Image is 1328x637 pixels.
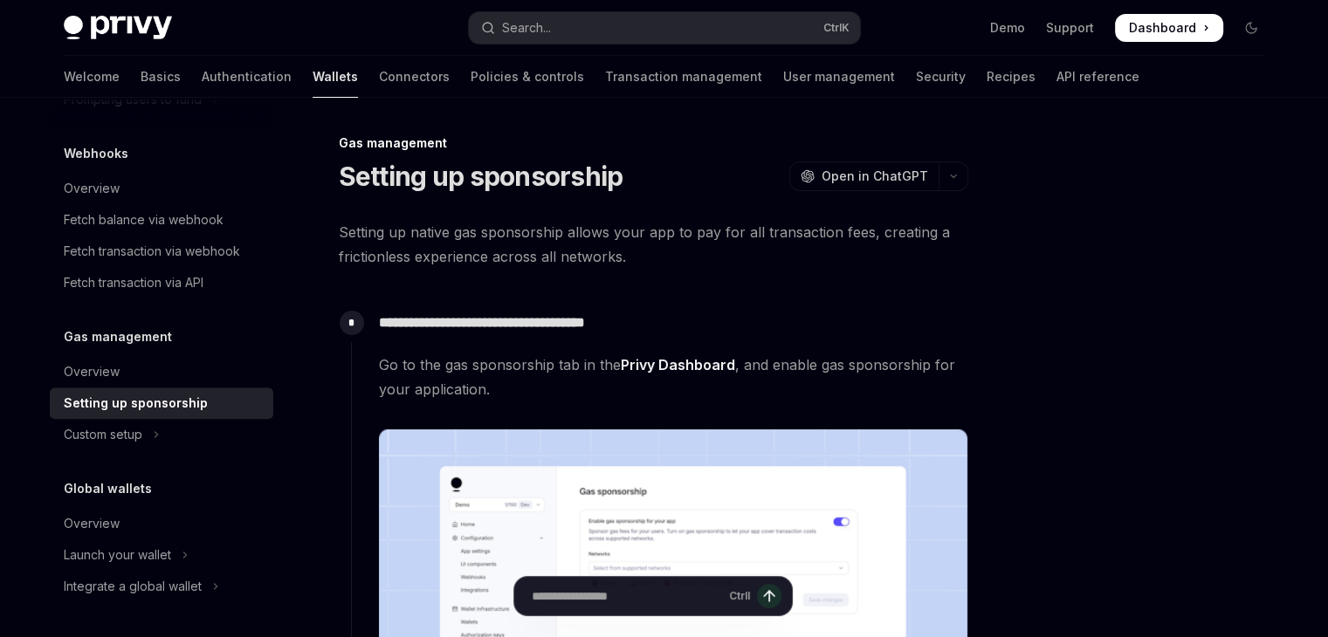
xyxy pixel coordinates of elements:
[64,326,172,347] h5: Gas management
[789,161,939,191] button: Open in ChatGPT
[783,56,895,98] a: User management
[64,241,240,262] div: Fetch transaction via webhook
[64,56,120,98] a: Welcome
[621,356,735,374] a: Privy Dashboard
[822,168,928,185] span: Open in ChatGPT
[339,134,968,152] div: Gas management
[313,56,358,98] a: Wallets
[532,577,722,615] input: Ask a question...
[1129,19,1196,37] span: Dashboard
[1115,14,1223,42] a: Dashboard
[987,56,1036,98] a: Recipes
[823,21,850,35] span: Ctrl K
[50,356,273,387] a: Overview
[50,173,273,204] a: Overview
[757,584,781,608] button: Send message
[50,387,273,419] a: Setting up sponsorship
[64,576,202,597] div: Integrate a global wallet
[471,56,584,98] a: Policies & controls
[202,56,292,98] a: Authentication
[64,424,142,445] div: Custom setup
[64,478,152,499] h5: Global wallets
[605,56,762,98] a: Transaction management
[64,143,128,164] h5: Webhooks
[50,204,273,236] a: Fetch balance via webhook
[916,56,966,98] a: Security
[1046,19,1094,37] a: Support
[50,508,273,539] a: Overview
[64,272,203,293] div: Fetch transaction via API
[339,220,968,269] span: Setting up native gas sponsorship allows your app to pay for all transaction fees, creating a fri...
[502,17,551,38] div: Search...
[64,513,120,534] div: Overview
[64,178,120,199] div: Overview
[1056,56,1139,98] a: API reference
[64,361,120,382] div: Overview
[50,236,273,267] a: Fetch transaction via webhook
[50,267,273,298] a: Fetch transaction via API
[379,56,450,98] a: Connectors
[469,12,860,44] button: Open search
[64,16,172,40] img: dark logo
[50,419,273,450] button: Toggle Custom setup section
[990,19,1025,37] a: Demo
[1237,14,1265,42] button: Toggle dark mode
[141,56,181,98] a: Basics
[64,209,224,230] div: Fetch balance via webhook
[379,353,967,401] span: Go to the gas sponsorship tab in the , and enable gas sponsorship for your application.
[50,571,273,602] button: Toggle Integrate a global wallet section
[339,161,623,192] h1: Setting up sponsorship
[50,539,273,571] button: Toggle Launch your wallet section
[64,393,208,414] div: Setting up sponsorship
[64,545,171,565] div: Launch your wallet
